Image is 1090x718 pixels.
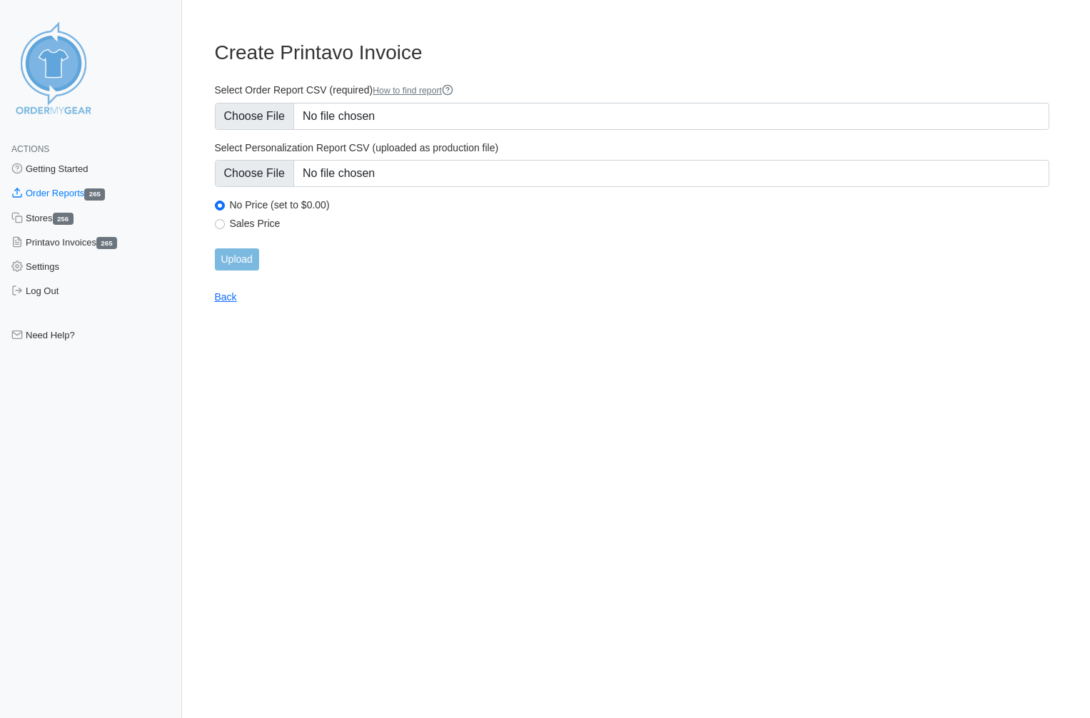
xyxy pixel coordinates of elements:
[215,291,237,303] a: Back
[230,217,1050,230] label: Sales Price
[53,213,74,225] span: 256
[215,41,1050,65] h3: Create Printavo Invoice
[96,237,117,249] span: 265
[215,248,259,270] input: Upload
[215,84,1050,97] label: Select Order Report CSV (required)
[215,141,1050,154] label: Select Personalization Report CSV (uploaded as production file)
[11,144,49,154] span: Actions
[230,198,1050,211] label: No Price (set to $0.00)
[84,188,105,201] span: 265
[373,86,453,96] a: How to find report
